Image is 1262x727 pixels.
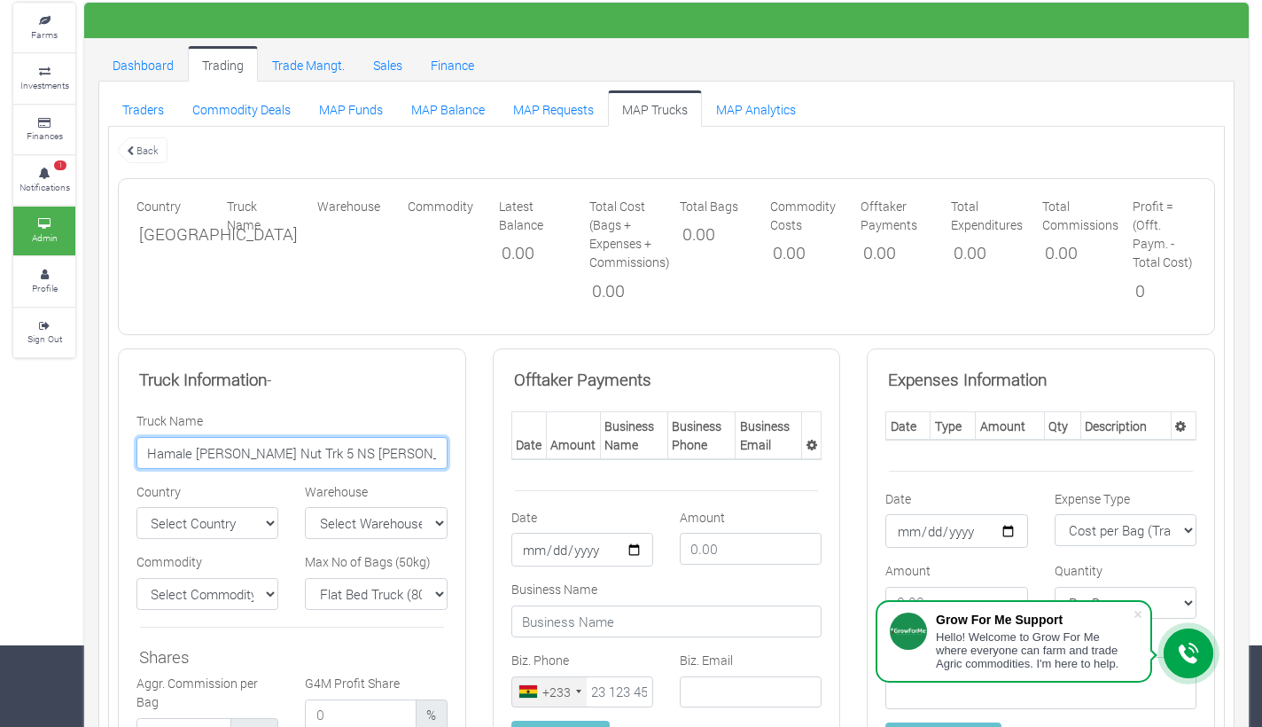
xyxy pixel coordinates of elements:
[936,630,1133,670] div: Hello! Welcome to Grow For Me where everyone can farm and trade Agric commodities. I'm here to help.
[592,281,650,301] h5: 0.00
[13,156,75,205] a: 1 Notifications
[136,411,203,430] label: Truck Name
[136,552,202,571] label: Commodity
[1042,197,1118,234] label: Total Commissions
[511,412,546,459] th: Date
[680,533,822,565] input: 0.00
[1055,489,1130,508] label: Expense Type
[32,282,58,294] small: Profile
[1045,243,1103,263] h5: 0.00
[139,370,445,390] h5: -
[20,79,69,91] small: Investments
[136,197,181,215] label: Country
[951,197,1023,234] label: Total Expenditures
[888,368,1047,390] b: Expenses Information
[305,482,368,501] label: Warehouse
[136,674,278,711] label: Aggr. Commission per Bag
[19,181,70,193] small: Notifications
[1135,281,1194,301] h5: 0
[976,412,1045,441] th: Amount
[1133,197,1196,272] label: Profit = (Offt. Paym. - Total Cost)
[861,197,924,234] label: Offtaker Payments
[13,54,75,103] a: Investments
[13,106,75,154] a: Finances
[512,677,587,707] div: Ghana (Gaana): +233
[27,129,63,142] small: Finances
[514,368,651,390] b: Offtaker Payments
[682,224,741,245] h5: 0.00
[542,683,571,701] div: +233
[359,46,417,82] a: Sales
[118,136,167,165] a: Back
[589,197,670,272] label: Total Cost (Bags + Expenses + Commissions)
[13,207,75,255] a: Admin
[502,243,560,263] h5: 0.00
[417,46,488,82] a: Finance
[317,197,380,215] label: Warehouse
[511,651,569,669] label: Biz. Phone
[258,46,359,82] a: Trade Mangt.
[885,489,911,508] label: Date
[886,412,931,441] th: Date
[98,46,188,82] a: Dashboard
[770,197,836,234] label: Commodity Costs
[305,674,400,692] label: G4M Profit Share
[13,4,75,52] a: Farms
[702,90,810,126] a: MAP Analytics
[188,46,258,82] a: Trading
[773,243,831,263] h5: 0.00
[885,587,1027,619] input: 0.00
[680,197,738,215] label: Total Bags
[600,412,667,459] th: Business Name
[408,197,473,215] label: Commodity
[13,257,75,306] a: Profile
[680,651,733,669] label: Biz. Email
[136,482,181,501] label: Country
[885,561,931,580] label: Amount
[136,437,448,469] input: Enter Truck Name
[667,412,735,459] th: Business Phone
[139,647,445,668] h5: Shares
[680,508,725,527] label: Amount
[885,514,1027,548] input: Date
[546,412,600,459] th: Amount
[108,90,178,126] a: Traders
[227,197,291,234] label: Truck Name
[954,243,1012,263] h5: 0.00
[31,28,58,41] small: Farms
[511,580,597,598] label: Business Name
[54,160,66,171] span: 1
[608,90,702,126] a: MAP Trucks
[305,90,397,126] a: MAP Funds
[1080,412,1171,441] th: Description
[32,231,58,244] small: Admin
[511,676,653,708] input: 23 123 4567
[397,90,499,126] a: MAP Balance
[1044,412,1080,441] th: Qty
[511,606,822,637] input: Business Name
[736,412,802,459] th: Business Email
[178,90,305,126] a: Commodity Deals
[139,368,267,390] b: Truck Information
[511,508,537,527] label: Date
[863,243,922,263] h5: 0.00
[139,224,198,245] h5: [GEOGRAPHIC_DATA]
[936,613,1133,627] div: Grow For Me Support
[1055,561,1102,580] label: Quantity
[499,90,608,126] a: MAP Requests
[511,533,653,567] input: Date
[499,197,563,234] label: Latest Balance
[931,412,976,441] th: Type
[13,309,75,357] a: Sign Out
[27,332,62,345] small: Sign Out
[305,552,431,571] label: Max No of Bags (50kg)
